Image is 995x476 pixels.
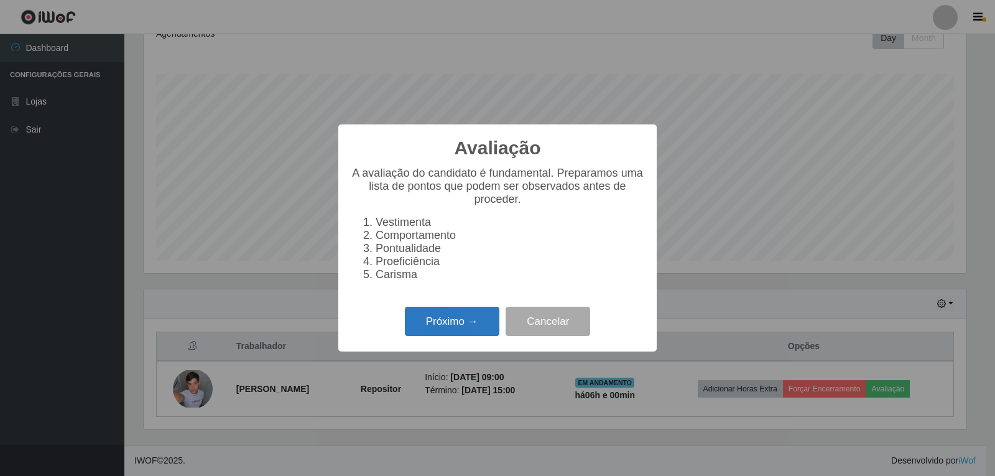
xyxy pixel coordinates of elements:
[506,307,590,336] button: Cancelar
[376,242,644,255] li: Pontualidade
[405,307,499,336] button: Próximo →
[376,229,644,242] li: Comportamento
[376,216,644,229] li: Vestimenta
[455,137,541,159] h2: Avaliação
[351,167,644,206] p: A avaliação do candidato é fundamental. Preparamos uma lista de pontos que podem ser observados a...
[376,255,644,268] li: Proeficiência
[376,268,644,281] li: Carisma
